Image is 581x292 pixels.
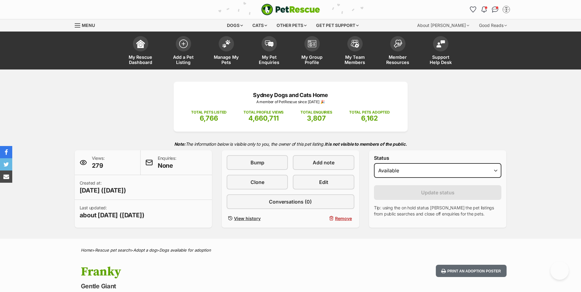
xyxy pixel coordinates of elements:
span: 6,766 [200,114,218,122]
p: Last updated: [80,205,145,219]
span: 279 [92,161,105,170]
button: Print an adoption poster [436,265,506,277]
ul: Account quick links [468,5,511,14]
span: Update status [421,189,455,196]
a: Adopt a dog [133,248,157,253]
span: about [DATE] ([DATE]) [80,211,145,219]
span: None [158,161,176,170]
a: My Group Profile [291,33,334,69]
img: manage-my-pets-icon-02211641906a0b7f246fdf0571729dbe1e7629f14944591b6c1af311fb30b64b.svg [222,40,231,48]
div: Cats [248,19,271,32]
span: 3,807 [307,114,326,122]
a: Bump [227,155,288,170]
a: Manage My Pets [205,33,248,69]
div: Dogs [223,19,247,32]
iframe: Help Scout Beacon - Open [550,261,569,280]
p: Enquiries: [158,155,176,170]
img: notifications-46538b983faf8c2785f20acdc204bb7945ddae34d4c08c2a6579f10ce5e182be.svg [481,6,486,13]
p: TOTAL PETS LISTED [191,110,227,115]
span: 6,162 [361,114,378,122]
img: add-pet-listing-icon-0afa8454b4691262ce3f59096e99ab1cd57d4a30225e0717b998d2c9b9846f56.svg [179,39,188,48]
img: pet-enquiries-icon-7e3ad2cf08bfb03b45e93fb7055b45f3efa6380592205ae92323e6603595dc1f.svg [265,40,274,47]
p: Tip: using the on hold status [PERSON_NAME] the pet listings from public searches and close off e... [374,205,502,217]
span: My Group Profile [298,54,326,65]
h1: Franky [81,265,340,279]
div: Good Reads [475,19,511,32]
button: Remove [293,214,354,223]
div: Get pet support [312,19,363,32]
a: Edit [293,175,354,189]
a: Add a Pet Listing [162,33,205,69]
a: View history [227,214,288,223]
a: Member Resources [376,33,419,69]
span: Remove [335,215,352,222]
span: Member Resources [384,54,412,65]
a: My Rescue Dashboard [119,33,162,69]
span: Manage My Pets [213,54,240,65]
span: Clone [251,178,264,186]
span: My Pet Enquiries [255,54,283,65]
span: Conversations (0) [269,198,312,205]
a: Dogs available for adoption [159,248,211,253]
a: PetRescue [261,4,320,15]
p: Gentle Giant [81,282,340,290]
a: Support Help Desk [419,33,462,69]
span: My Rescue Dashboard [127,54,154,65]
a: Conversations (0) [227,194,354,209]
p: Created at: [80,180,126,195]
img: Sydney Dogs and Cats Home profile pic [503,6,509,13]
p: Sydney Dogs and Cats Home [183,91,398,99]
span: Bump [251,159,264,166]
span: Edit [319,178,328,186]
a: My Team Members [334,33,376,69]
img: dashboard-icon-eb2f2d2d3e046f16d808141f083e7271f6b2e854fb5c12c21221c1fb7104beca.svg [136,39,145,48]
span: [DATE] ([DATE]) [80,186,126,195]
a: Clone [227,175,288,189]
button: Notifications [479,5,489,14]
a: Home [81,248,92,253]
p: TOTAL PETS ADOPTED [349,110,390,115]
div: Other pets [272,19,311,32]
button: Update status [374,185,502,200]
a: Favourites [468,5,478,14]
img: chat-41dd97257d64d25036548639549fe6c8038ab92f7586957e7f3b1b290dea8141.svg [492,6,498,13]
a: Menu [75,19,99,30]
a: Add note [293,155,354,170]
div: > > > [66,248,516,253]
span: Add note [313,159,334,166]
img: team-members-icon-5396bd8760b3fe7c0b43da4ab00e1e3bb1a5d9ba89233759b79545d2d3fc5d0d.svg [351,40,359,48]
a: Conversations [490,5,500,14]
strong: It is not visible to members of the public. [325,141,407,147]
div: About [PERSON_NAME] [413,19,473,32]
img: group-profile-icon-3fa3cf56718a62981997c0bc7e787c4b2cf8bcc04b72c1350f741eb67cf2f40e.svg [308,40,316,47]
img: help-desk-icon-fdf02630f3aa405de69fd3d07c3f3aa587a6932b1a1747fa1d2bba05be0121f9.svg [436,40,445,47]
label: Status [374,155,502,161]
span: Add a Pet Listing [170,54,197,65]
span: Menu [82,23,95,28]
img: logo-e224e6f780fb5917bec1dbf3a21bbac754714ae5b6737aabdf751b685950b380.svg [261,4,320,15]
img: member-resources-icon-8e73f808a243e03378d46382f2149f9095a855e16c252ad45f914b54edf8863c.svg [394,39,402,48]
p: A member of PetRescue since [DATE] 🎉 [183,99,398,105]
span: Support Help Desk [427,54,455,65]
p: TOTAL PROFILE VIEWS [243,110,284,115]
p: The information below is visible only to you, the owner of this pet listing. [75,138,507,150]
a: My Pet Enquiries [248,33,291,69]
button: My account [501,5,511,14]
span: View history [234,215,261,222]
span: 4,660,711 [248,114,279,122]
strong: Note: [174,141,186,147]
p: Views: [92,155,105,170]
a: Rescue pet search [95,248,130,253]
p: TOTAL ENQUIRIES [300,110,332,115]
span: My Team Members [341,54,369,65]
